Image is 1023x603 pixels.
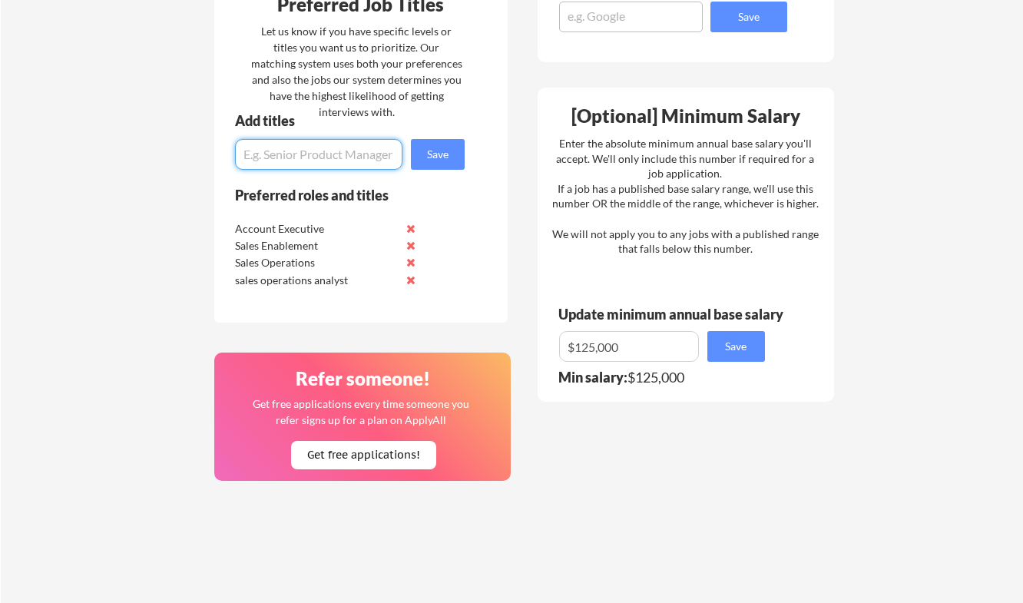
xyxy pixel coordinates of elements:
div: Add titles [235,114,452,128]
div: $125,000 [558,370,775,384]
div: sales operations analyst [235,273,397,288]
strong: Min salary: [558,369,627,386]
div: Get free applications every time someone you refer signs up for a plan on ApplyAll [252,396,471,428]
div: Enter the absolute minimum annual base salary you'll accept. We'll only include this number if re... [552,136,819,257]
div: Update minimum annual base salary [558,307,789,321]
input: E.g. Senior Product Manager [235,139,402,170]
div: [Optional] Minimum Salary [543,107,829,125]
button: Get free applications! [291,441,436,469]
div: Account Executive [235,221,397,237]
input: E.g. $100,000 [559,331,699,362]
div: Refer someone! [220,369,506,388]
button: Save [710,2,787,32]
button: Save [707,331,765,362]
div: Let us know if you have specific levels or titles you want us to prioritize. Our matching system ... [251,23,462,120]
button: Save [411,139,465,170]
div: Sales Enablement [235,238,397,253]
div: Sales Operations [235,255,397,270]
div: Preferred roles and titles [235,188,444,202]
